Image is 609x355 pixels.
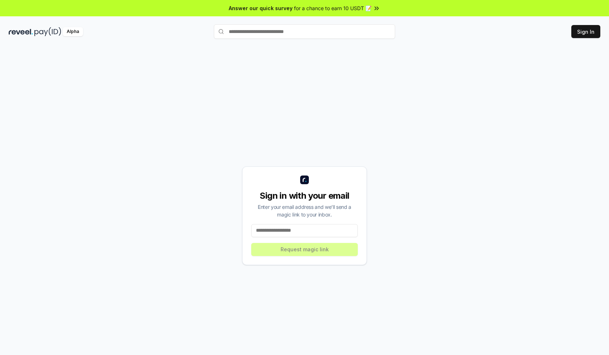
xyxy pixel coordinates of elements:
[9,27,33,36] img: reveel_dark
[34,27,61,36] img: pay_id
[63,27,83,36] div: Alpha
[571,25,600,38] button: Sign In
[251,190,358,202] div: Sign in with your email
[300,176,309,184] img: logo_small
[229,4,293,12] span: Answer our quick survey
[251,203,358,218] div: Enter your email address and we’ll send a magic link to your inbox.
[294,4,372,12] span: for a chance to earn 10 USDT 📝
